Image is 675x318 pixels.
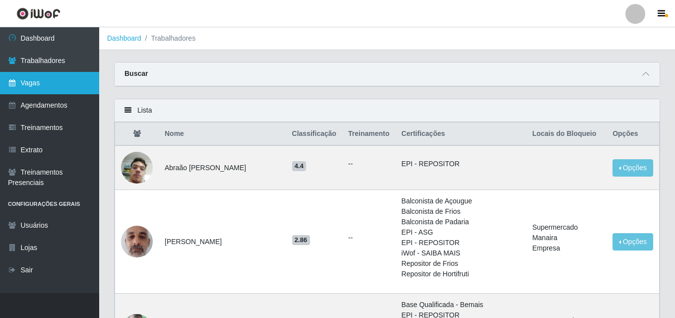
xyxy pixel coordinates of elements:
li: Supermercado Manaira [532,222,601,243]
li: Balconista de Padaria [401,217,520,227]
th: Opções [607,123,659,146]
th: Treinamento [342,123,395,146]
th: Locais do Bloqueio [526,123,607,146]
img: CoreUI Logo [16,7,61,20]
th: Nome [159,123,286,146]
li: Balconista de Frios [401,206,520,217]
button: Opções [613,233,653,251]
div: Lista [115,99,660,122]
a: Dashboard [107,34,141,42]
button: Opções [613,159,653,177]
td: [PERSON_NAME] [159,190,286,294]
td: Abraão [PERSON_NAME] [159,145,286,190]
li: iWof - SAIBA MAIS [401,248,520,258]
span: 2.86 [292,235,310,245]
ul: -- [348,159,389,169]
strong: Buscar [124,69,148,77]
li: EPI - REPOSITOR [401,159,520,169]
li: Repositor de Frios [401,258,520,269]
ul: -- [348,233,389,243]
li: Trabalhadores [141,33,196,44]
li: Balconista de Açougue [401,196,520,206]
span: 4.4 [292,161,307,171]
li: Empresa [532,243,601,254]
li: Base Qualificada - Bemais [401,300,520,310]
li: Repositor de Hortifruti [401,269,520,279]
img: 1744297850969.jpeg [121,139,153,196]
th: Classificação [286,123,343,146]
li: EPI - ASG [401,227,520,238]
img: 1701972182792.jpeg [121,220,153,262]
nav: breadcrumb [99,27,675,50]
li: EPI - REPOSITOR [401,238,520,248]
th: Certificações [395,123,526,146]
